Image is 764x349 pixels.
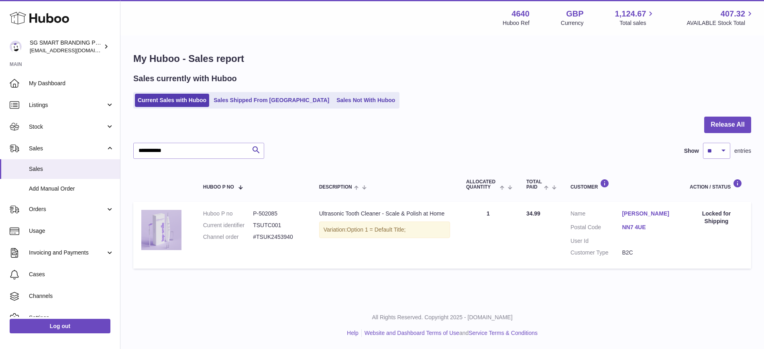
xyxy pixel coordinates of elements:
[29,101,106,109] span: Listings
[570,210,622,220] dt: Name
[566,8,583,19] strong: GBP
[687,19,754,27] span: AVAILABLE Stock Total
[203,222,253,229] dt: Current identifier
[29,227,114,235] span: Usage
[133,73,237,84] h2: Sales currently with Huboo
[690,179,743,190] div: Action / Status
[253,233,303,241] dd: #TSUK2453940
[133,52,751,65] h1: My Huboo - Sales report
[687,8,754,27] a: 407.32 AVAILABLE Stock Total
[561,19,584,27] div: Currency
[347,330,359,336] a: Help
[622,210,674,218] a: [PERSON_NAME]
[334,94,398,107] a: Sales Not With Huboo
[29,314,114,322] span: Settings
[690,210,743,225] div: Locked for Shipping
[622,249,674,257] dd: B2C
[211,94,332,107] a: Sales Shipped From [GEOGRAPHIC_DATA]
[570,179,674,190] div: Customer
[684,147,699,155] label: Show
[526,210,540,217] span: 34.99
[29,145,106,152] span: Sales
[721,8,745,19] span: 407.32
[29,249,106,257] span: Invoicing and Payments
[319,185,352,190] span: Description
[570,249,622,257] dt: Customer Type
[203,233,253,241] dt: Channel order
[10,319,110,333] a: Log out
[29,80,114,87] span: My Dashboard
[570,224,622,233] dt: Postal Code
[319,222,450,238] div: Variation:
[319,210,450,218] div: Ultrasonic Tooth Cleaner - Scale & Polish at Home
[469,330,538,336] a: Service Terms & Conditions
[503,19,530,27] div: Huboo Ref
[135,94,209,107] a: Current Sales with Huboo
[29,123,106,131] span: Stock
[619,19,655,27] span: Total sales
[511,8,530,19] strong: 4640
[622,224,674,231] a: NN7 4UE
[458,202,518,269] td: 1
[30,39,102,54] div: SG SMART BRANDING PTE. LTD.
[29,292,114,300] span: Channels
[253,210,303,218] dd: P-502085
[203,210,253,218] dt: Huboo P no
[29,205,106,213] span: Orders
[615,8,656,27] a: 1,124.67 Total sales
[127,314,758,321] p: All Rights Reserved. Copyright 2025 - [DOMAIN_NAME]
[570,237,622,245] dt: User Id
[704,117,751,133] button: Release All
[362,329,538,337] li: and
[29,165,114,173] span: Sales
[141,210,181,250] img: plaqueremoverforteethbestselleruk5.png
[29,185,114,193] span: Add Manual Order
[29,271,114,278] span: Cases
[203,185,234,190] span: Huboo P no
[347,226,406,233] span: Option 1 = Default Title;
[10,41,22,53] img: uktopsmileshipping@gmail.com
[365,330,459,336] a: Website and Dashboard Terms of Use
[30,47,118,53] span: [EMAIL_ADDRESS][DOMAIN_NAME]
[253,222,303,229] dd: TSUTC001
[615,8,646,19] span: 1,124.67
[526,179,542,190] span: Total paid
[466,179,498,190] span: ALLOCATED Quantity
[734,147,751,155] span: entries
